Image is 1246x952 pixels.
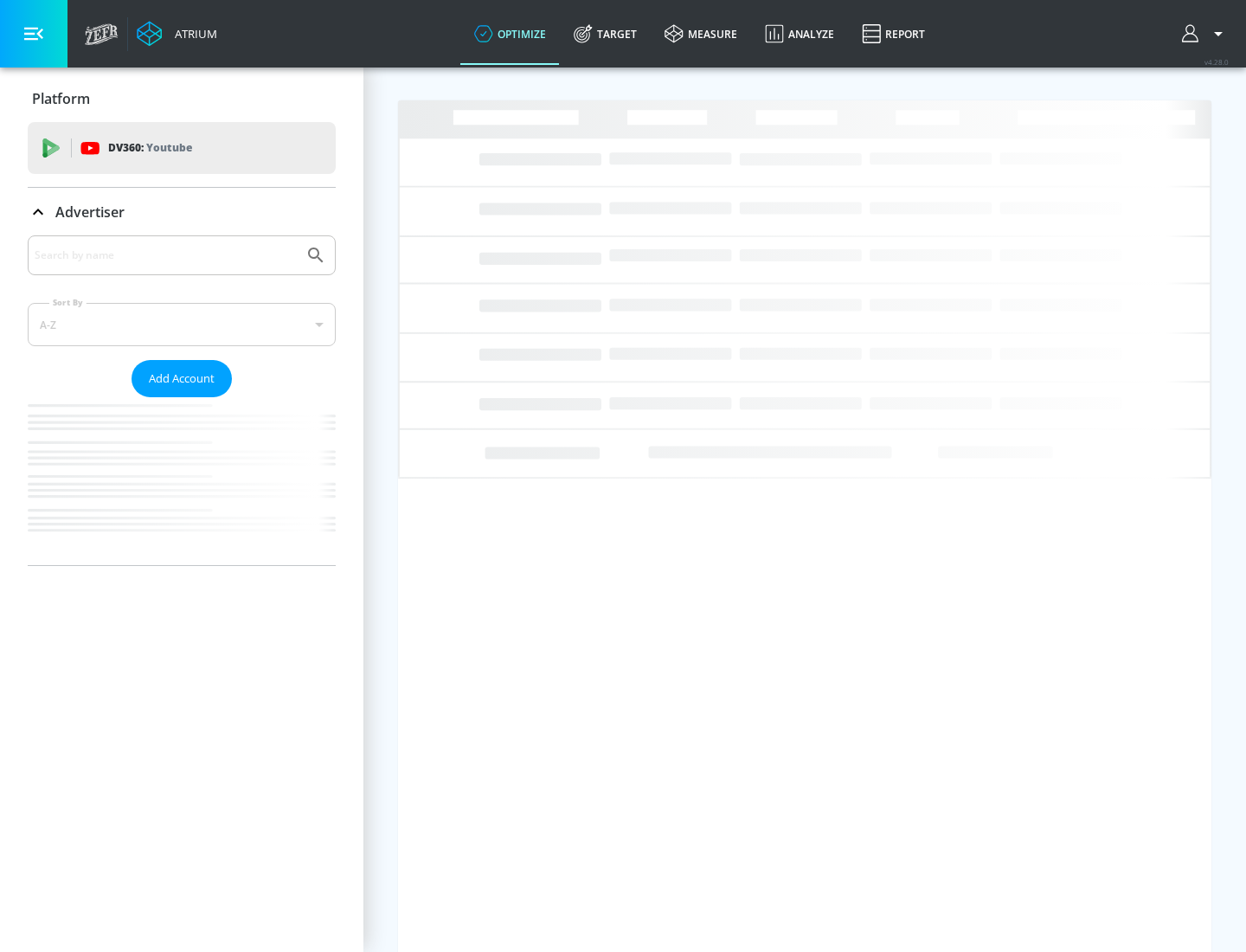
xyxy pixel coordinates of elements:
div: Platform [28,74,336,123]
p: DV360: [108,138,192,158]
label: Sort By [49,297,87,308]
div: Atrium [168,26,217,42]
p: Platform [32,89,90,108]
a: Target [560,3,651,65]
div: Advertiser [28,235,336,565]
div: A-Z [28,303,336,346]
span: v 4.28.0 [1204,57,1229,67]
div: DV360: Youtube [28,122,336,174]
a: Analyze [751,3,848,65]
input: Search by name [35,244,297,267]
span: Add Account [149,369,215,389]
nav: list of Advertiser [28,397,336,565]
div: Advertiser [28,188,336,236]
a: optimize [460,3,560,65]
button: Add Account [132,360,232,397]
p: Youtube [146,138,192,157]
a: Report [848,3,939,65]
a: Atrium [137,21,217,47]
a: measure [651,3,751,65]
p: Advertiser [55,203,125,222]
